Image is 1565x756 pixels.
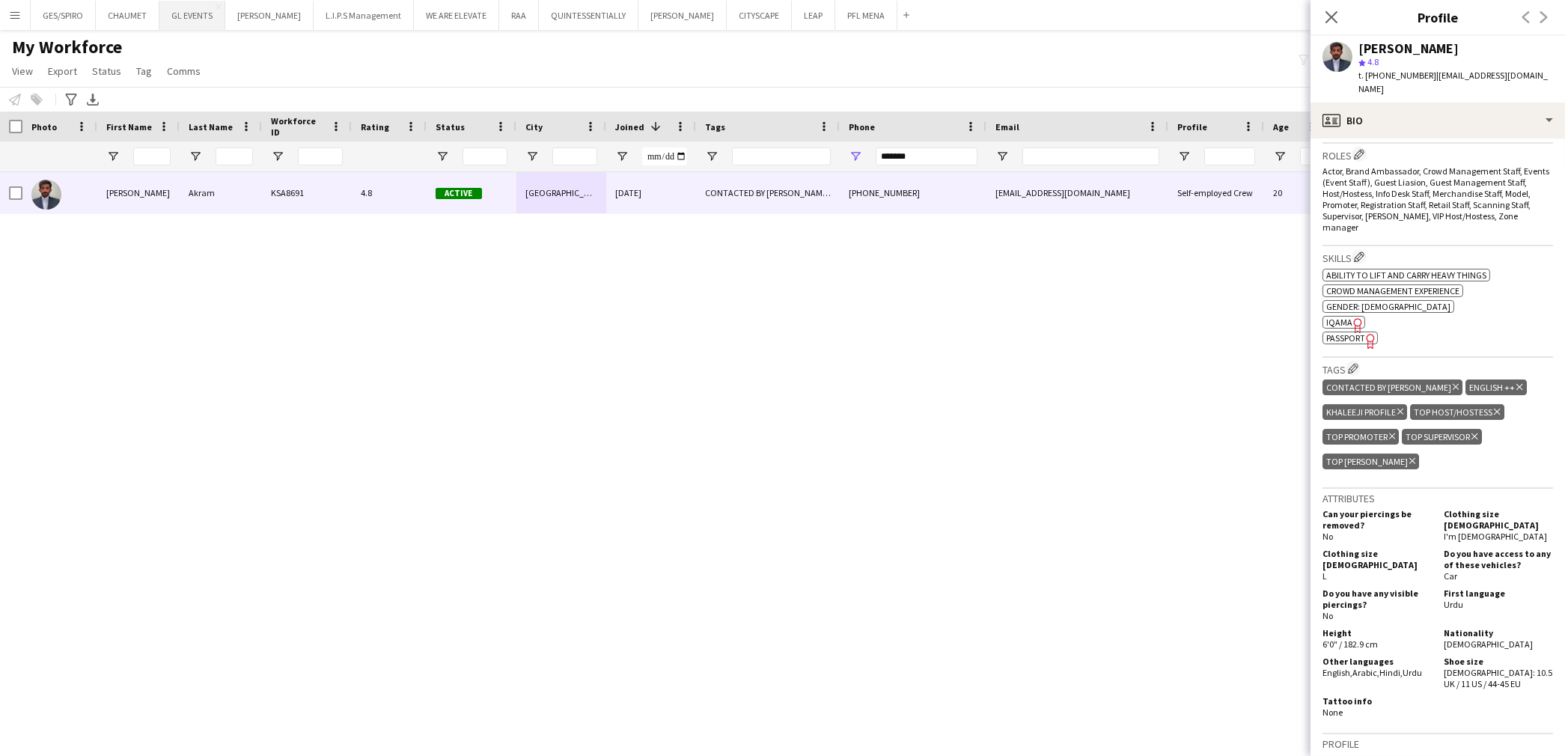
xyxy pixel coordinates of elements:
[1323,667,1352,678] span: English ,
[1444,531,1547,542] span: I'm [DEMOGRAPHIC_DATA]
[1323,627,1432,638] h5: Height
[1403,667,1422,678] span: Urdu
[732,147,831,165] input: Tags Filter Input
[436,121,465,132] span: Status
[705,121,725,132] span: Tags
[606,172,696,213] div: [DATE]
[130,61,158,81] a: Tag
[31,121,57,132] span: Photo
[1323,638,1378,650] span: 6'0" / 182.9 cm
[189,121,233,132] span: Last Name
[298,147,343,165] input: Workforce ID Filter Input
[106,150,120,163] button: Open Filter Menu
[1444,548,1553,570] h5: Do you have access to any of these vehicles?
[1323,249,1553,265] h3: Skills
[1323,454,1419,469] div: TOP [PERSON_NAME]
[31,180,61,210] img: Abdullah Akram
[1410,404,1504,420] div: TOP HOST/HOSTESS
[1444,588,1553,599] h5: First language
[1311,103,1565,138] div: Bio
[106,121,152,132] span: First Name
[1264,172,1327,213] div: 20
[696,172,840,213] div: CONTACTED BY [PERSON_NAME], ENGLISH ++, [PERSON_NAME] PROFILE, TOP HOST/HOSTESS, TOP PROMOTER, TO...
[1323,656,1432,667] h5: Other languages
[463,147,507,165] input: Status Filter Input
[1323,610,1333,621] span: No
[189,150,202,163] button: Open Filter Menu
[1402,429,1481,445] div: TOP SUPERVISOR
[552,147,597,165] input: City Filter Input
[1323,548,1432,570] h5: Clothing size [DEMOGRAPHIC_DATA]
[849,150,862,163] button: Open Filter Menu
[361,121,389,132] span: Rating
[1273,150,1287,163] button: Open Filter Menu
[97,172,180,213] div: [PERSON_NAME]
[986,172,1168,213] div: [EMAIL_ADDRESS][DOMAIN_NAME]
[161,61,207,81] a: Comms
[1323,492,1553,505] h3: Attributes
[1326,285,1459,296] span: Crowd management experience
[1323,588,1432,610] h5: Do you have any visible piercings?
[1465,379,1526,395] div: ENGLISH ++
[271,150,284,163] button: Open Filter Menu
[727,1,792,30] button: CITYSCAPE
[414,1,499,30] button: WE ARE ELEVATE
[96,1,159,30] button: CHAUMET
[1323,147,1553,162] h3: Roles
[1311,7,1565,27] h3: Profile
[642,147,687,165] input: Joined Filter Input
[1444,656,1553,667] h5: Shoe size
[1323,165,1549,233] span: Actor, Brand Ambassador, Crowd Management Staff, Events (Event Staff), Guest Liasion, Guest Manag...
[436,150,449,163] button: Open Filter Menu
[1444,627,1553,638] h5: Nationality
[1022,147,1159,165] input: Email Filter Input
[1444,570,1457,582] span: Car
[436,188,482,199] span: Active
[1323,404,1407,420] div: KHALEEJI PROFILE
[1323,361,1553,377] h3: Tags
[225,1,314,30] button: [PERSON_NAME]
[1323,695,1432,707] h5: Tattoo info
[1323,429,1399,445] div: TOP PROMOTER
[1358,70,1436,81] span: t. [PHONE_NUMBER]
[1326,332,1365,344] span: Passport
[314,1,414,30] button: L.I.P.S Management
[1326,269,1486,281] span: Ability to lift and carry heavy things
[133,147,171,165] input: First Name Filter Input
[849,121,875,132] span: Phone
[159,1,225,30] button: GL EVENTS
[180,172,262,213] div: Akram
[31,1,96,30] button: GES/SPIRO
[1358,70,1548,94] span: | [EMAIL_ADDRESS][DOMAIN_NAME]
[1177,121,1207,132] span: Profile
[1326,317,1352,328] span: IQAMA
[1326,301,1450,312] span: Gender: [DEMOGRAPHIC_DATA]
[1352,667,1379,678] span: Arabic ,
[6,61,39,81] a: View
[1367,56,1379,67] span: 4.8
[62,91,80,109] app-action-btn: Advanced filters
[1323,508,1432,531] h5: Can your piercings be removed?
[835,1,897,30] button: PFL MENA
[136,64,152,78] span: Tag
[615,150,629,163] button: Open Filter Menu
[12,36,122,58] span: My Workforce
[638,1,727,30] button: [PERSON_NAME]
[84,91,102,109] app-action-btn: Export XLSX
[525,121,543,132] span: City
[1444,638,1533,650] span: [DEMOGRAPHIC_DATA]
[1444,599,1463,610] span: Urdu
[167,64,201,78] span: Comms
[1444,667,1552,689] span: [DEMOGRAPHIC_DATA]: 10.5 UK / 11 US / 44-45 EU
[216,147,253,165] input: Last Name Filter Input
[86,61,127,81] a: Status
[1168,172,1264,213] div: Self-employed Crew
[271,115,325,138] span: Workforce ID
[1444,508,1553,531] h5: Clothing size [DEMOGRAPHIC_DATA]
[1273,121,1289,132] span: Age
[92,64,121,78] span: Status
[525,150,539,163] button: Open Filter Menu
[705,150,719,163] button: Open Filter Menu
[516,172,606,213] div: [GEOGRAPHIC_DATA]
[1300,147,1318,165] input: Age Filter Input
